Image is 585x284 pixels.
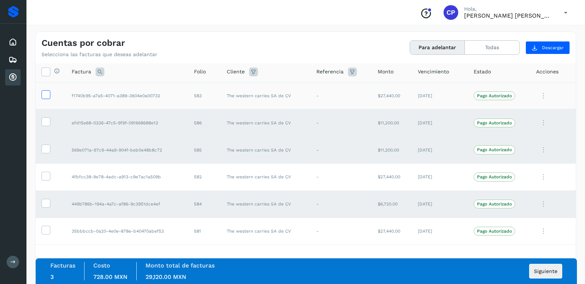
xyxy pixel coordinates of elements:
td: - [311,163,372,190]
td: 449b786b-194a-4a7c-af86-9c3951dce4ef [66,190,188,218]
td: f1740b95-a7a5-4071-a389-3604e0a00732 [66,82,188,109]
td: $11,200.00 [372,136,412,164]
td: The western carries SA de CV [221,109,310,136]
span: 29,120.00 MXN [146,273,186,280]
div: Cuentas por cobrar [5,69,21,85]
button: Siguiente [529,264,562,278]
td: $27,440.00 [372,218,412,245]
td: 581 [188,218,221,245]
td: The western carries SA de CV [221,163,310,190]
td: 584 [188,190,221,218]
td: 582 [188,163,221,190]
button: Descargar [525,41,570,54]
span: Vencimiento [418,68,449,76]
p: Cynthia Paola Carreón López [464,12,552,19]
div: Embarques [5,52,21,68]
td: [DATE] [412,163,468,190]
td: - [311,190,372,218]
td: - [311,136,372,164]
span: 3 [50,273,54,280]
p: Pago Autorizado [477,93,512,98]
span: Folio [194,68,206,76]
label: Facturas [50,262,75,269]
td: efd15e68-0336-47c5-9f9f-091668688e13 [66,109,188,136]
td: 583 [188,82,221,109]
p: Pago Autorizado [477,201,512,207]
td: [DATE] [412,218,468,245]
td: 35bbbccb-0a20-4e0e-878e-b40470abef53 [66,218,188,245]
span: Referencia [316,68,344,76]
td: [DATE] [412,109,468,136]
span: Descargar [542,44,564,51]
span: Monto [378,68,394,76]
p: Pago Autorizado [477,120,512,125]
button: Para adelantar [410,41,465,54]
p: Pago Autorizado [477,147,512,152]
p: Pago Autorizado [477,174,512,179]
td: 4fbfcc38-9e78-4adc-a913-c9e7ac1a509b [66,163,188,190]
td: - [311,109,372,136]
td: The western carries SA de CV [221,190,310,218]
td: $11,200.00 [372,109,412,136]
span: 728.00 MXN [93,273,128,280]
p: Pago Autorizado [477,229,512,234]
span: Siguiente [534,269,557,274]
td: [DATE] [412,82,468,109]
td: 586 [188,109,221,136]
p: Selecciona las facturas que deseas adelantar [42,51,157,58]
h4: Cuentas por cobrar [42,38,125,48]
label: Monto total de facturas [146,262,215,269]
td: $6,720.00 [372,190,412,218]
span: Factura [72,68,91,76]
td: $27,440.00 [372,82,412,109]
td: $27,440.00 [372,163,412,190]
td: [DATE] [412,190,468,218]
span: Acciones [536,68,559,76]
span: Estado [474,68,491,76]
span: Cliente [227,68,245,76]
td: - [311,82,372,109]
td: The western carries SA de CV [221,136,310,164]
label: Costo [93,262,110,269]
div: Inicio [5,34,21,50]
td: - [311,218,372,245]
button: Todas [465,41,519,54]
p: Hola, [464,6,552,12]
td: 585 [188,136,221,164]
td: 569e071a-97c9-44a9-904f-beb0e48b8c72 [66,136,188,164]
td: The western carries SA de CV [221,82,310,109]
td: The western carries SA de CV [221,218,310,245]
td: [DATE] [412,136,468,164]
